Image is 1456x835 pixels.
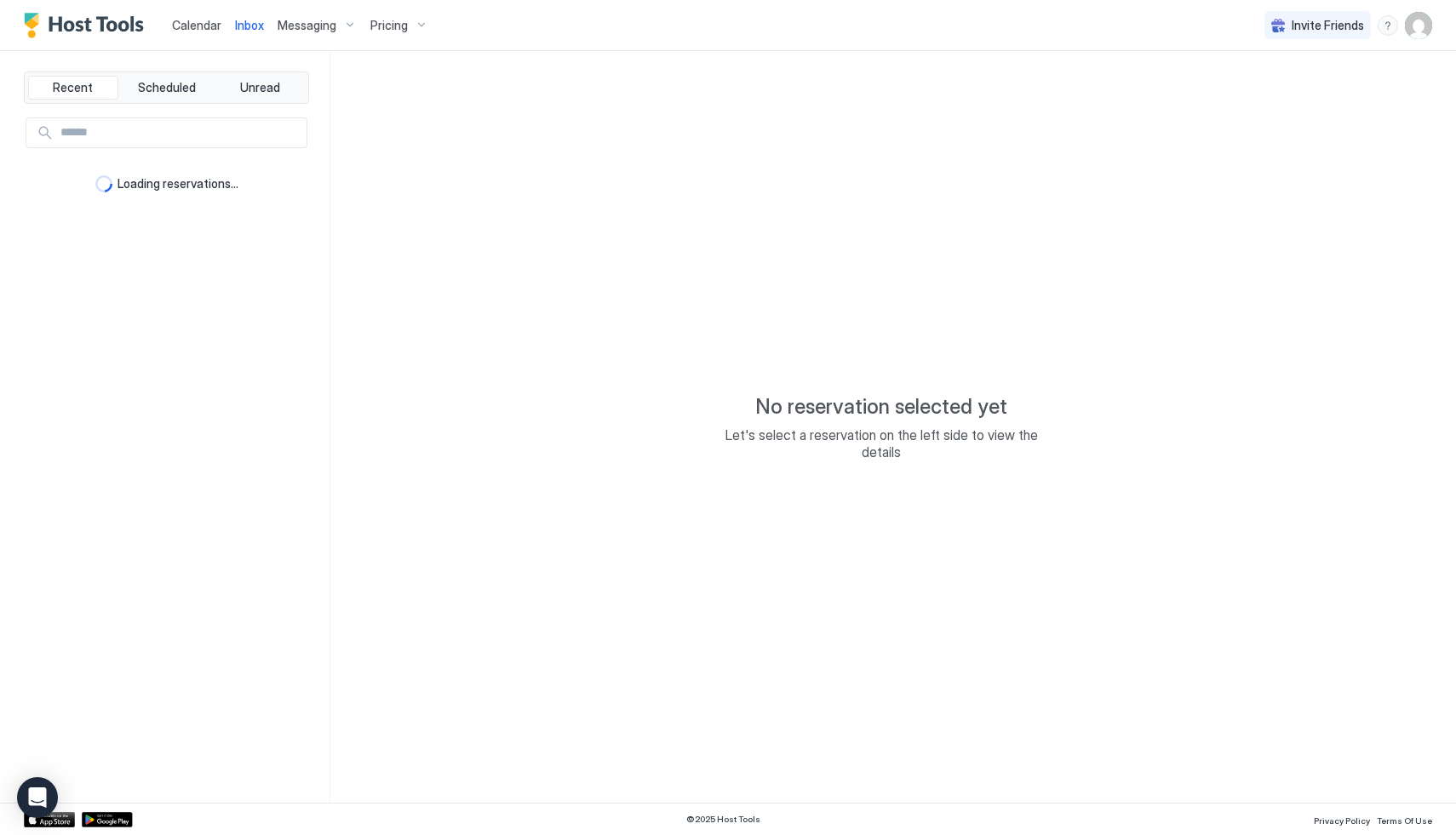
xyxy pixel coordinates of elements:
[82,812,133,827] a: Google Play Store
[172,18,221,32] span: Calendar
[24,13,152,38] a: Host Tools Logo
[235,18,264,32] span: Inbox
[278,18,336,33] span: Messaging
[755,394,1007,420] span: No reservation selected yet
[24,812,75,827] a: App Store
[235,16,264,34] a: Inbox
[24,71,309,104] div: tab-group
[1314,815,1370,826] span: Privacy Policy
[54,118,307,147] input: Input Field
[240,80,280,95] span: Unread
[53,80,93,95] span: Recent
[1292,18,1364,33] span: Invite Friends
[370,18,408,33] span: Pricing
[118,176,238,192] span: Loading reservations...
[686,814,760,825] span: © 2025 Host Tools
[122,76,212,100] button: Scheduled
[1378,15,1398,36] div: menu
[1377,815,1432,826] span: Terms Of Use
[1377,810,1432,828] a: Terms Of Use
[215,76,305,100] button: Unread
[172,16,221,34] a: Calendar
[17,777,58,818] div: Open Intercom Messenger
[711,426,1052,460] span: Let's select a reservation on the left side to view the details
[28,76,118,100] button: Recent
[1314,810,1370,828] a: Privacy Policy
[138,80,196,95] span: Scheduled
[1405,12,1432,39] div: User profile
[95,175,112,192] div: loading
